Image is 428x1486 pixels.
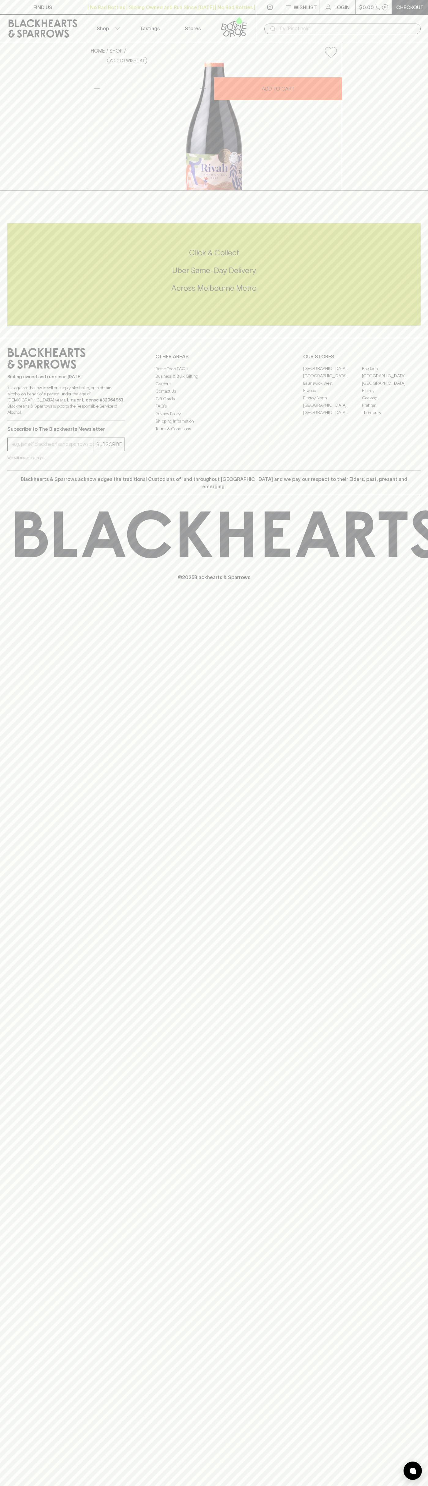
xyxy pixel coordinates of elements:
[12,475,416,490] p: Blackhearts & Sparrows acknowledges the traditional Custodians of land throughout [GEOGRAPHIC_DAT...
[303,409,362,416] a: [GEOGRAPHIC_DATA]
[362,394,421,402] a: Geelong
[140,25,160,32] p: Tastings
[155,388,273,395] a: Contact Us
[155,418,273,425] a: Shipping Information
[303,353,421,360] p: OUR STORES
[303,394,362,402] a: Fitzroy North
[303,372,362,380] a: [GEOGRAPHIC_DATA]
[362,380,421,387] a: [GEOGRAPHIC_DATA]
[7,265,421,275] h5: Uber Same-Day Delivery
[384,6,386,9] p: 0
[155,353,273,360] p: OTHER AREAS
[107,57,147,64] button: Add to wishlist
[7,425,125,433] p: Subscribe to The Blackhearts Newsletter
[294,4,317,11] p: Wishlist
[396,4,424,11] p: Checkout
[7,455,125,461] p: We will never spam you
[155,425,273,432] a: Terms & Conditions
[97,25,109,32] p: Shop
[7,283,421,293] h5: Across Melbourne Metro
[362,409,421,416] a: Thornbury
[362,387,421,394] a: Fitzroy
[7,248,421,258] h5: Click & Collect
[303,402,362,409] a: [GEOGRAPHIC_DATA]
[155,410,273,417] a: Privacy Policy
[303,380,362,387] a: Brunswick West
[155,403,273,410] a: FAQ's
[214,77,342,100] button: ADD TO CART
[185,25,201,32] p: Stores
[155,380,273,387] a: Careers
[91,48,105,54] a: HOME
[334,4,350,11] p: Login
[155,395,273,402] a: Gift Cards
[128,15,171,42] a: Tastings
[33,4,52,11] p: FIND US
[7,223,421,326] div: Call to action block
[171,15,214,42] a: Stores
[303,365,362,372] a: [GEOGRAPHIC_DATA]
[322,45,339,60] button: Add to wishlist
[279,24,416,34] input: Try "Pinot noir"
[96,441,122,448] p: SUBSCRIBE
[67,397,123,402] strong: Liquor License #32064953
[155,373,273,380] a: Business & Bulk Gifting
[86,15,129,42] button: Shop
[303,387,362,394] a: Elwood
[110,48,123,54] a: SHOP
[262,85,295,92] p: ADD TO CART
[362,372,421,380] a: [GEOGRAPHIC_DATA]
[410,1468,416,1474] img: bubble-icon
[12,439,94,449] input: e.g. jane@blackheartsandsparrows.com.au
[155,365,273,372] a: Bottle Drop FAQ's
[359,4,374,11] p: $0.00
[86,63,342,190] img: 38783.png
[362,402,421,409] a: Prahran
[94,438,125,451] button: SUBSCRIBE
[7,385,125,415] p: It is against the law to sell or supply alcohol to, or to obtain alcohol on behalf of a person un...
[7,374,125,380] p: Sibling owned and run since [DATE]
[362,365,421,372] a: Braddon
